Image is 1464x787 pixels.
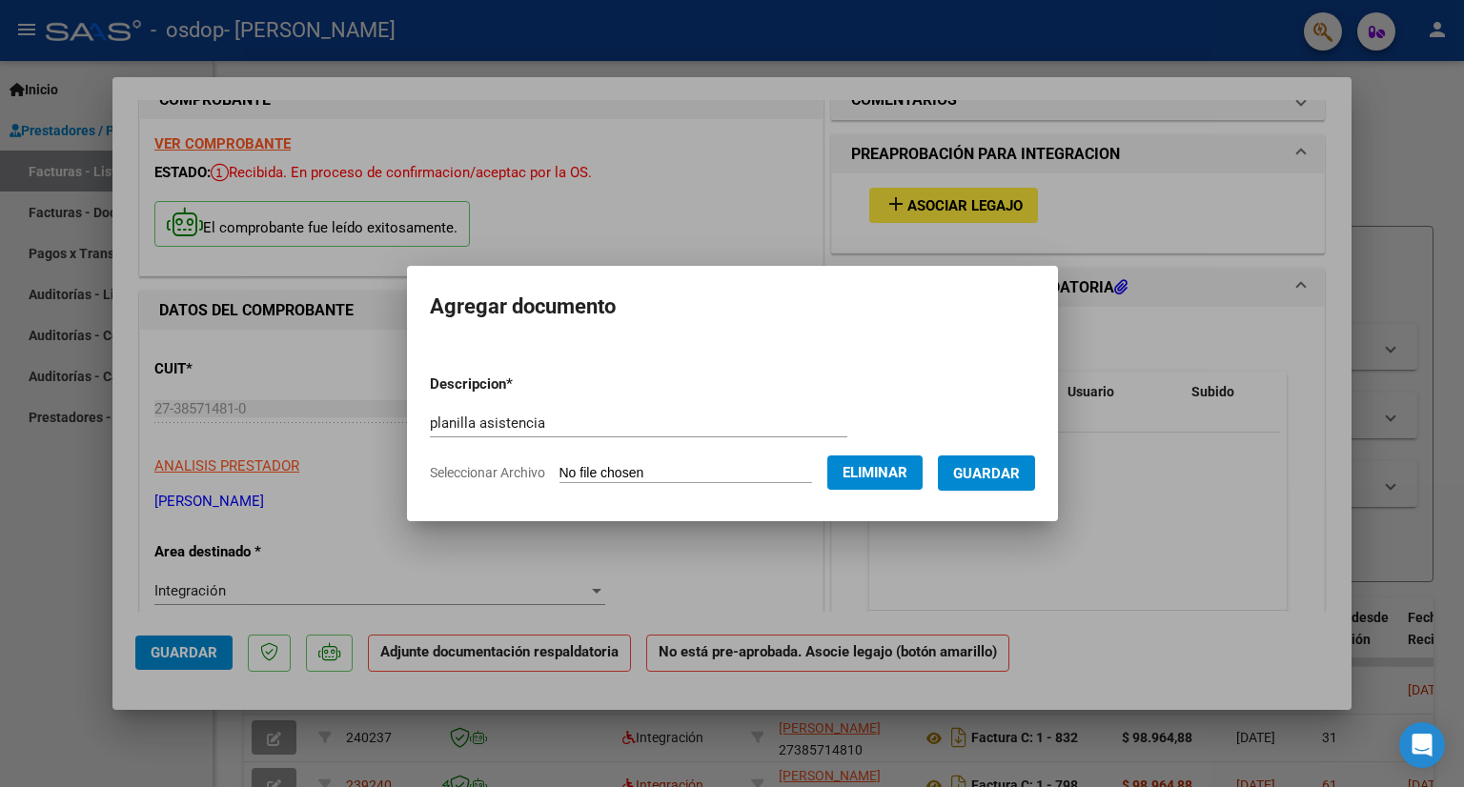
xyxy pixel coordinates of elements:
[430,289,1035,325] h2: Agregar documento
[1399,722,1445,768] div: Open Intercom Messenger
[430,465,545,480] span: Seleccionar Archivo
[843,464,907,481] span: Eliminar
[953,465,1020,482] span: Guardar
[827,455,923,490] button: Eliminar
[430,373,612,395] p: Descripcion
[938,455,1035,491] button: Guardar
